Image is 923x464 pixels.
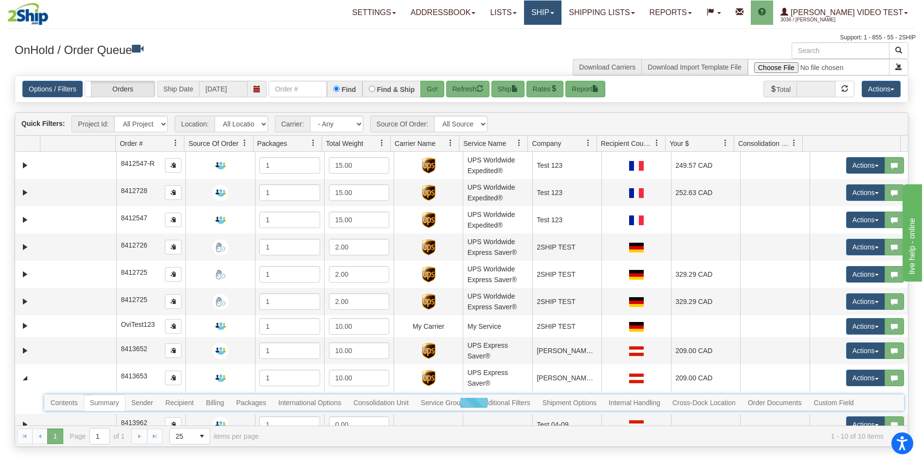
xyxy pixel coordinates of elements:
td: 209.00 CAD [671,337,740,364]
span: Total Weight [326,139,363,148]
img: UPS [422,370,435,386]
span: Service Name [463,139,506,148]
td: Test 123 [532,206,601,233]
a: Lists [483,0,524,25]
iframe: chat widget [901,182,922,282]
a: Expand [19,296,31,308]
span: Order # [120,139,143,148]
img: Manual [213,239,229,255]
img: Request [213,185,229,201]
button: Actions [846,212,885,228]
img: logo3036.jpg [7,2,49,27]
input: Order # [269,81,327,97]
span: Location: [175,116,215,132]
a: Expand [19,268,31,281]
button: Search [889,42,908,59]
img: UPS [422,158,435,174]
span: 8413652 [121,345,147,353]
button: Copy to clipboard [165,240,181,254]
button: Copy to clipboard [165,343,181,358]
a: Expand [19,187,31,199]
td: [PERSON_NAME] Video Test 2 [532,364,601,392]
button: Copy to clipboard [165,319,181,334]
td: 2SHIP TEST [532,261,601,288]
a: Download Import Template File [648,63,742,71]
a: Expand [19,419,31,431]
span: 8413653 [121,372,147,380]
img: DE [629,322,644,332]
input: Page 1 [90,428,109,444]
td: UPS Worldwide Express Saver® [463,261,532,288]
a: Shipping lists [561,0,642,25]
a: Settings [345,0,403,25]
span: Carrier Name [395,139,435,148]
h3: OnHold / Order Queue [15,42,454,56]
td: 2SHIP TEST [532,233,601,261]
button: Report [565,81,605,97]
span: Consolidation Unit [738,139,791,148]
td: UPS Worldwide Express Saver® [463,288,532,315]
span: 1 - 10 of 10 items [272,432,884,440]
button: Copy to clipboard [165,185,181,200]
button: Copy to clipboard [165,267,181,282]
a: Order # filter column settings [167,135,184,151]
img: UPS [422,239,435,255]
td: 2SHIP TEST [532,315,601,337]
div: grid toolbar [15,113,908,136]
span: Your $ [670,139,689,148]
button: Actions [846,416,885,433]
img: DE [629,270,644,280]
span: [PERSON_NAME] Video Test [788,8,903,17]
td: 249.57 CAD [671,152,740,179]
img: UPS [422,212,435,228]
a: Download Carriers [579,63,635,71]
span: 25 [176,431,188,441]
a: [PERSON_NAME] Video Test 3036 / [PERSON_NAME] [773,0,915,25]
td: Test 123 [532,152,601,179]
img: Request [213,370,229,386]
a: Expand [19,345,31,357]
a: Expand [19,241,31,253]
td: 329.29 CAD [671,288,740,315]
a: Carrier Name filter column settings [442,135,459,151]
button: Ship [491,81,525,97]
td: [PERSON_NAME] Video Test [532,337,601,364]
a: Consolidation Unit filter column settings [786,135,802,151]
span: Total [763,81,797,97]
a: Total Weight filter column settings [374,135,390,151]
button: Actions [846,293,885,310]
span: 8412726 [121,241,147,249]
span: Recipient Country [601,139,653,148]
button: Actions [846,157,885,174]
img: AT [629,346,644,356]
a: Reports [642,0,699,25]
img: Manual [213,267,229,283]
div: My Carrier [398,321,459,332]
button: Copy to clipboard [165,371,181,385]
a: Ship [524,0,561,25]
td: 252.63 CAD [671,179,740,206]
button: Actions [846,239,885,255]
button: Actions [862,81,901,97]
img: Request [213,417,229,433]
button: Copy to clipboard [165,294,181,309]
td: UPS Worldwide Expedited® [463,179,532,206]
button: Copy to clipboard [165,158,181,173]
a: Recipient Country filter column settings [649,135,665,151]
span: Page sizes drop down [169,428,210,445]
a: Addressbook [403,0,483,25]
img: UPS [422,294,435,310]
label: Find & Ship [377,86,415,93]
span: Source Of Order [188,139,238,148]
td: 209.00 CAD [671,364,740,392]
a: Service Name filter column settings [511,135,527,151]
img: AT [629,374,644,383]
img: FR [629,215,644,225]
span: 8412725 [121,296,147,303]
button: Go! [420,81,444,97]
span: OviTest123 [121,321,155,328]
td: UPS Express Saver® [463,364,532,392]
a: Your $ filter column settings [717,135,734,151]
img: Request [213,158,229,174]
span: Page of 1 [70,428,125,445]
